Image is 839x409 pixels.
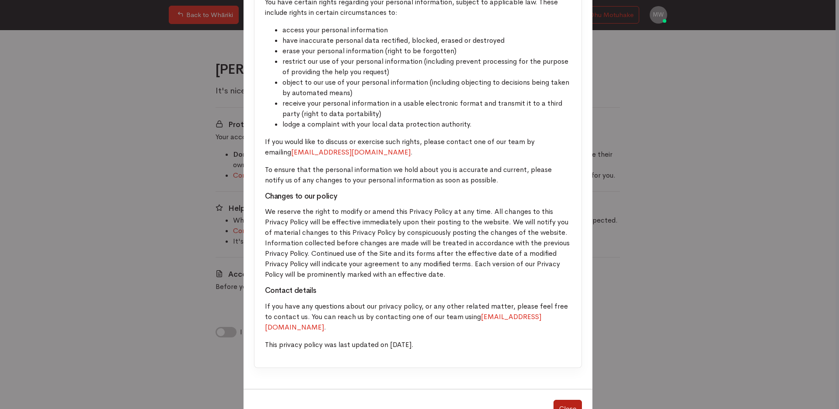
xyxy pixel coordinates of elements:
[282,119,571,130] li: lodge a complaint with your local data protection authority.
[265,312,541,332] a: [EMAIL_ADDRESS][DOMAIN_NAME]
[282,25,571,35] li: access your personal information
[265,137,571,158] p: If you would like to discuss or exercise such rights, please contact one of our team by emailing .
[291,148,411,157] a: [EMAIL_ADDRESS][DOMAIN_NAME]
[265,165,571,186] p: To ensure that the personal information we hold about you is accurate and current, please notify ...
[265,206,571,280] p: We reserve the right to modify or amend this Privacy Policy at any time. All changes to this Priv...
[282,77,571,98] li: object to our use of your personal information (including objecting to decisions being taken by a...
[265,192,571,201] h3: Changes to our policy
[282,98,571,119] li: receive your personal information in a usable electronic format and transmit it to a third party ...
[282,56,571,77] li: restrict our use of your personal information (including prevent processing for the purpose of pr...
[265,301,571,333] p: If you have any questions about our privacy policy, or any other related matter, please feel free...
[282,35,571,46] li: have inaccurate personal data rectified, blocked, erased or destroyed
[282,46,571,56] li: erase your personal information (right to be forgotten)
[265,287,571,295] h3: Contact details
[265,340,571,350] p: This privacy policy was last updated on [DATE].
